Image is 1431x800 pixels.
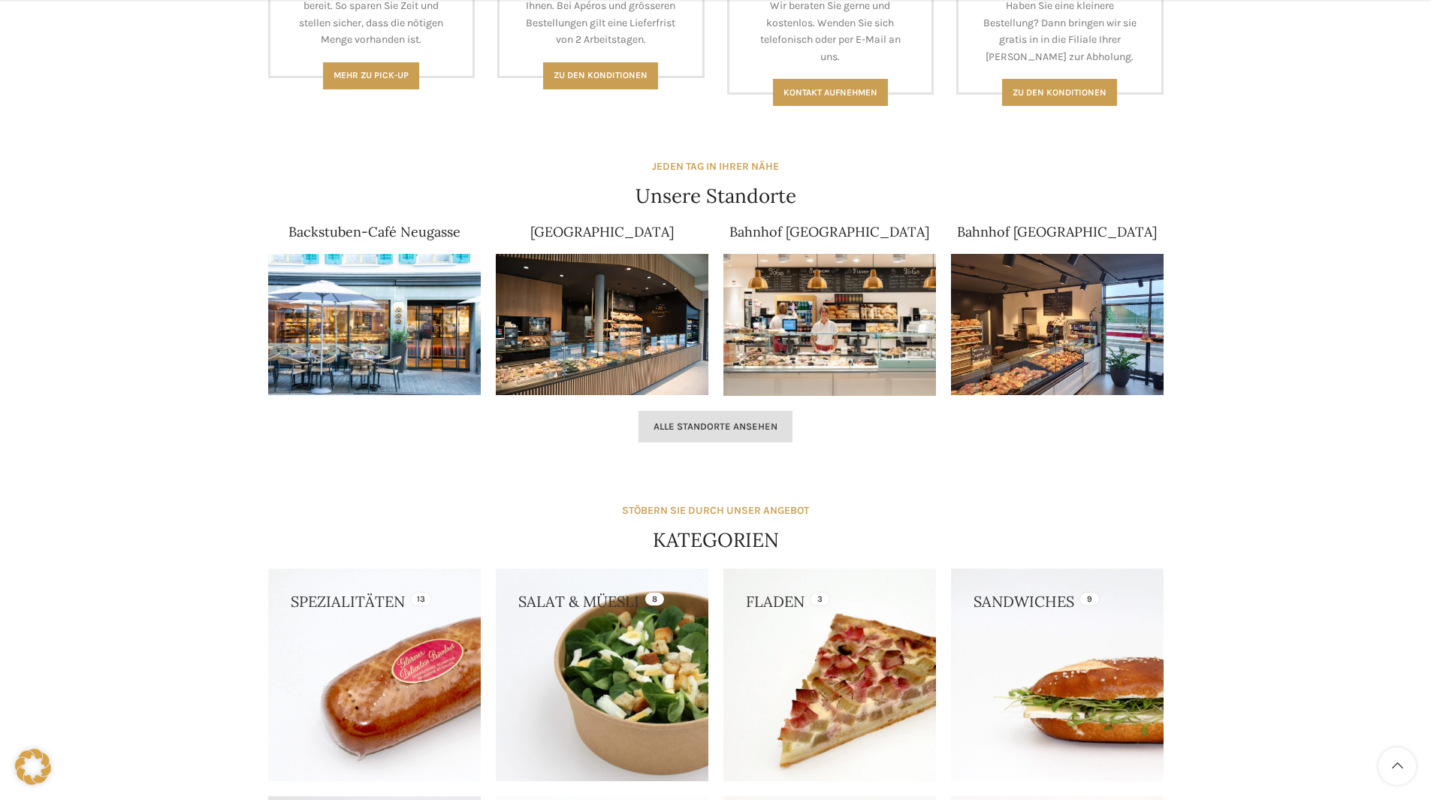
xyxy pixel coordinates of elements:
a: [GEOGRAPHIC_DATA] [530,223,674,240]
span: Alle Standorte ansehen [654,421,777,433]
span: Zu den Konditionen [554,70,648,80]
a: Zu den Konditionen [543,62,658,89]
h4: Unsere Standorte [635,183,796,210]
span: Kontakt aufnehmen [783,87,877,98]
a: Bahnhof [GEOGRAPHIC_DATA] [957,223,1157,240]
a: Kontakt aufnehmen [773,79,888,106]
span: Zu den konditionen [1013,87,1106,98]
a: Zu den konditionen [1002,79,1117,106]
div: JEDEN TAG IN IHRER NÄHE [652,158,779,175]
h4: KATEGORIEN [653,527,779,554]
a: Bahnhof [GEOGRAPHIC_DATA] [729,223,929,240]
a: Scroll to top button [1378,747,1416,785]
a: Backstuben-Café Neugasse [288,223,460,240]
div: STÖBERN SIE DURCH UNSER ANGEBOT [622,503,809,519]
span: Mehr zu Pick-Up [334,70,409,80]
a: Mehr zu Pick-Up [323,62,419,89]
a: Alle Standorte ansehen [639,411,792,442]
